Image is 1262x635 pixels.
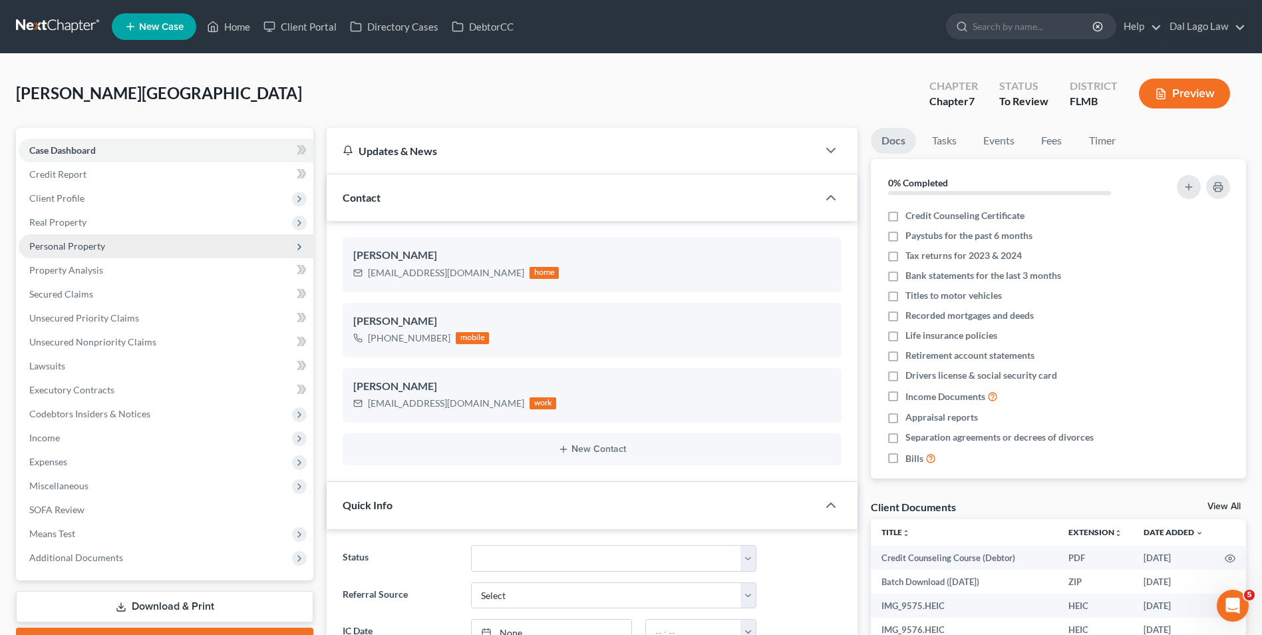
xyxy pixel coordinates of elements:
[999,79,1048,94] div: Status
[1070,79,1118,94] div: District
[1139,79,1230,108] button: Preview
[29,528,75,539] span: Means Test
[343,144,802,158] div: Updates & News
[353,314,831,329] div: [PERSON_NAME]
[871,594,1058,618] td: IMG_9575.HEIC
[905,229,1032,242] span: Paystubs for the past 6 months
[905,309,1034,322] span: Recorded mortgages and deeds
[888,177,948,188] strong: 0% Completed
[1030,128,1073,154] a: Fees
[905,209,1025,222] span: Credit Counseling Certificate
[368,266,524,280] div: [EMAIL_ADDRESS][DOMAIN_NAME]
[905,289,1002,302] span: Titles to motor vehicles
[343,499,393,511] span: Quick Info
[1195,529,1203,537] i: expand_more
[902,529,910,537] i: unfold_more
[29,504,84,515] span: SOFA Review
[905,269,1061,282] span: Bank statements for the last 3 months
[29,408,150,419] span: Codebtors Insiders & Notices
[1217,590,1249,622] iframe: Intercom live chat
[999,94,1048,109] div: To Review
[368,331,450,345] div: [PHONE_NUMBER]
[16,83,302,103] span: [PERSON_NAME][GEOGRAPHIC_DATA]
[905,369,1057,382] span: Drivers license & social security card
[29,192,84,204] span: Client Profile
[19,378,313,402] a: Executory Contracts
[257,15,343,39] a: Client Portal
[1068,527,1122,537] a: Extensionunfold_more
[905,411,978,424] span: Appraisal reports
[19,498,313,522] a: SOFA Review
[871,128,916,154] a: Docs
[445,15,520,39] a: DebtorCC
[905,249,1022,262] span: Tax returns for 2023 & 2024
[29,552,123,563] span: Additional Documents
[353,444,831,455] button: New Contact
[871,570,1058,594] td: Batch Download ([DATE])
[29,168,86,180] span: Credit Report
[1078,128,1126,154] a: Timer
[1133,546,1214,570] td: [DATE]
[1058,570,1133,594] td: ZIP
[29,240,105,252] span: Personal Property
[19,354,313,378] a: Lawsuits
[1117,15,1162,39] a: Help
[353,248,831,264] div: [PERSON_NAME]
[881,527,910,537] a: Titleunfold_more
[29,384,114,395] span: Executory Contracts
[29,288,93,300] span: Secured Claims
[336,582,464,609] label: Referral Source
[929,94,978,109] div: Chapter
[29,144,96,156] span: Case Dashboard
[16,591,313,622] a: Download & Print
[29,312,139,323] span: Unsecured Priority Claims
[871,546,1058,570] td: Credit Counseling Course (Debtor)
[19,330,313,354] a: Unsecured Nonpriority Claims
[530,397,556,409] div: work
[905,390,985,403] span: Income Documents
[1144,527,1203,537] a: Date Added expand_more
[353,379,831,395] div: [PERSON_NAME]
[29,456,67,467] span: Expenses
[1133,594,1214,618] td: [DATE]
[29,216,86,228] span: Real Property
[905,452,923,465] span: Bills
[456,332,489,344] div: mobile
[969,95,975,107] span: 7
[19,162,313,186] a: Credit Report
[905,431,1094,444] span: Separation agreements or decrees of divorces
[19,282,313,306] a: Secured Claims
[29,480,88,491] span: Miscellaneous
[200,15,257,39] a: Home
[973,14,1094,39] input: Search by name...
[336,545,464,572] label: Status
[1133,570,1214,594] td: [DATE]
[1163,15,1245,39] a: Dal Lago Law
[19,258,313,282] a: Property Analysis
[19,138,313,162] a: Case Dashboard
[1207,502,1241,511] a: View All
[1114,529,1122,537] i: unfold_more
[19,306,313,330] a: Unsecured Priority Claims
[343,191,381,204] span: Contact
[929,79,978,94] div: Chapter
[905,329,997,342] span: Life insurance policies
[343,15,445,39] a: Directory Cases
[29,432,60,443] span: Income
[921,128,967,154] a: Tasks
[368,397,524,410] div: [EMAIL_ADDRESS][DOMAIN_NAME]
[139,22,184,32] span: New Case
[1244,590,1255,600] span: 5
[871,500,956,514] div: Client Documents
[1058,594,1133,618] td: HEIC
[905,349,1034,362] span: Retirement account statements
[1070,94,1118,109] div: FLMB
[29,336,156,347] span: Unsecured Nonpriority Claims
[530,267,559,279] div: home
[29,264,103,276] span: Property Analysis
[1058,546,1133,570] td: PDF
[29,360,65,371] span: Lawsuits
[973,128,1025,154] a: Events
